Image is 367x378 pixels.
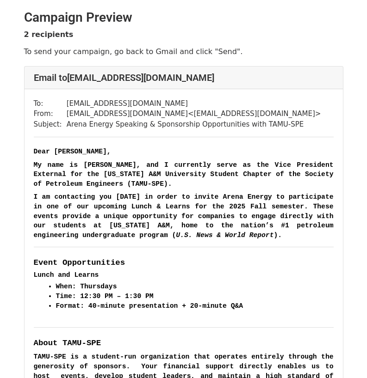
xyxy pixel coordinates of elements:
span: About TAMU-SPE [34,339,101,348]
span: ). [274,232,282,239]
span: Event Opportunities [34,258,125,267]
span: Format: 40-minute presentation + 20-minute Q&A [56,302,243,310]
span: I am contacting you [DATE] in order to invite Arena Energy to participate in one of our upcoming ... [34,193,338,238]
td: Arena Energy Speaking & Sponsorship Opportunities with TAMU-SPE [67,119,321,130]
b: Time: 12:30 PM – 1:30 PM [56,293,154,300]
td: Subject: [34,119,67,130]
td: To: [34,98,67,109]
strong: 2 recipients [24,30,74,39]
h2: Campaign Preview [24,10,343,25]
b: My name is [PERSON_NAME], and I currently serve as the Vice President External for the [US_STATE]... [34,161,338,188]
td: [EMAIL_ADDRESS][DOMAIN_NAME] [67,98,321,109]
b: Dear [PERSON_NAME], [34,148,111,155]
b: Lunch and Learns [34,271,99,279]
span: U.S. News & World Report [176,232,274,239]
td: From: [34,109,67,119]
b: When: Thursdays [56,283,117,290]
td: [EMAIL_ADDRESS][DOMAIN_NAME] < [EMAIL_ADDRESS][DOMAIN_NAME] > [67,109,321,119]
p: To send your campaign, go back to Gmail and click "Send". [24,47,343,56]
h4: Email to [EMAIL_ADDRESS][DOMAIN_NAME] [34,72,334,83]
